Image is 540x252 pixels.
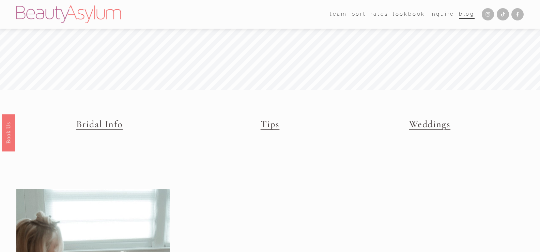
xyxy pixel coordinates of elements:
a: Bridal Info [76,118,123,130]
a: folder dropdown [330,9,347,19]
span: team [330,10,347,19]
a: Weddings [409,118,450,130]
a: Inquire [430,9,454,19]
a: port [352,9,366,19]
a: Book Us [2,114,15,151]
a: Tips [261,118,280,130]
a: Rates [370,9,388,19]
img: Beauty Asylum | Bridal Hair &amp; Makeup Charlotte &amp; Atlanta [16,5,121,23]
a: Lookbook [393,9,425,19]
a: Blog [459,9,475,19]
a: TikTok [497,8,509,20]
a: Instagram [482,8,494,20]
a: Facebook [511,8,524,20]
